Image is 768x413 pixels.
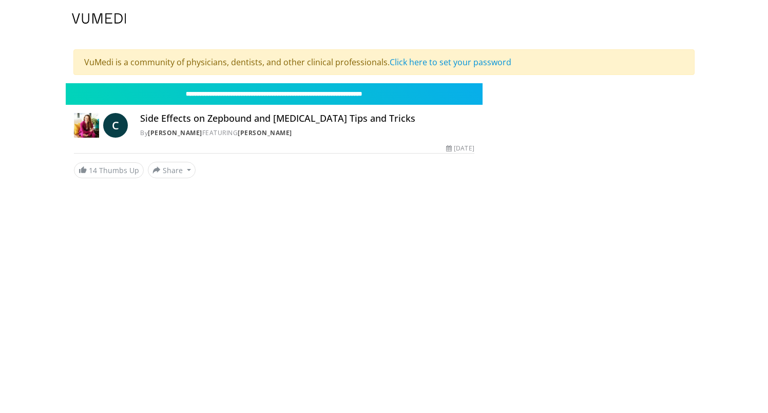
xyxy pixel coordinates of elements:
a: [PERSON_NAME] [148,128,202,137]
h4: Side Effects on Zepbound and [MEDICAL_DATA] Tips and Tricks [140,113,474,124]
img: VuMedi Logo [72,13,126,24]
img: Dr. Carolynn Francavilla [74,113,99,138]
button: Share [148,162,196,178]
a: Click here to set your password [390,57,511,68]
div: [DATE] [446,144,474,153]
a: 14 Thumbs Up [74,162,144,178]
div: By FEATURING [140,128,474,138]
a: [PERSON_NAME] [238,128,292,137]
div: VuMedi is a community of physicians, dentists, and other clinical professionals. [73,49,695,75]
span: 14 [89,165,97,175]
a: C [103,113,128,138]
